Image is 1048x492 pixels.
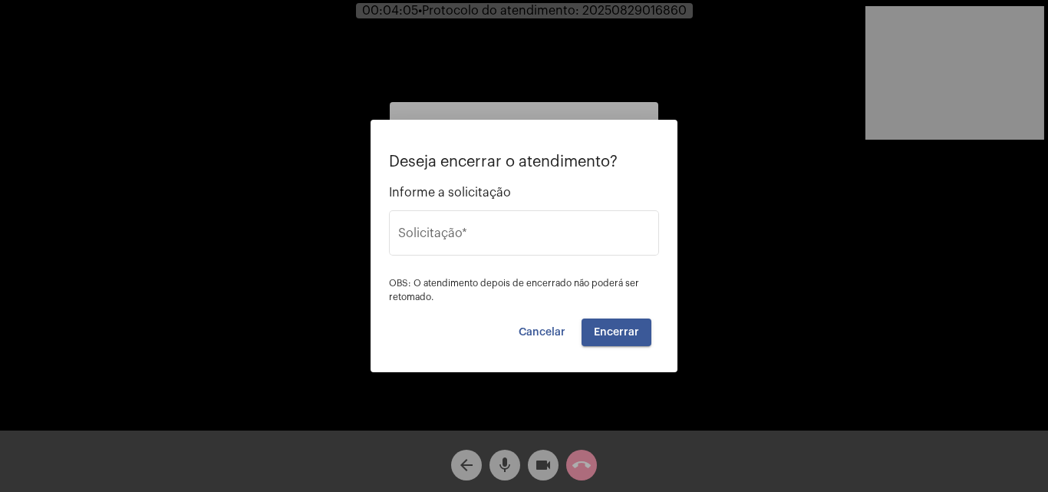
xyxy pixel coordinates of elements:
[519,327,565,338] span: Cancelar
[594,327,639,338] span: Encerrar
[389,186,659,200] span: Informe a solicitação
[389,279,639,302] span: OBS: O atendimento depois de encerrado não poderá ser retomado.
[582,319,651,346] button: Encerrar
[389,154,659,170] p: Deseja encerrar o atendimento?
[506,319,578,346] button: Cancelar
[398,229,650,243] input: Buscar solicitação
